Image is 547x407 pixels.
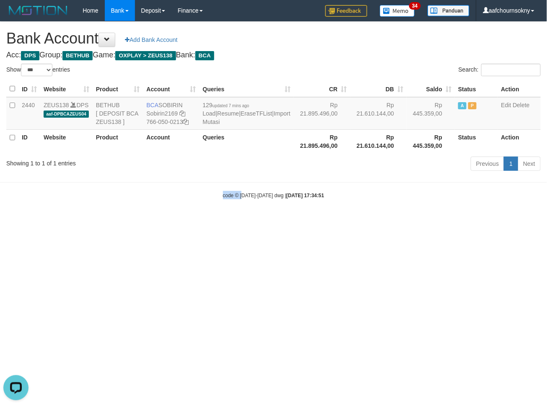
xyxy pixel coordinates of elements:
a: Delete [513,102,529,108]
span: DPS [21,51,39,60]
td: DPS [40,97,93,130]
h4: Acc: Group: Game: Bank: [6,51,541,59]
th: Product: activate to sort column ascending [93,81,143,97]
div: Showing 1 to 1 of 1 entries [6,156,222,167]
th: Account [143,129,199,153]
span: Active [458,102,467,109]
th: ID: activate to sort column ascending [18,81,40,97]
th: CR: activate to sort column ascending [294,81,350,97]
a: ZEUS138 [44,102,69,108]
th: Saldo: activate to sort column ascending [407,81,455,97]
span: aaf-DPBCAZEUS04 [44,111,89,118]
th: Website: activate to sort column ascending [40,81,93,97]
th: Website [40,129,93,153]
span: Paused [468,102,477,109]
span: updated 7 mins ago [213,103,249,108]
a: Edit [501,102,511,108]
a: Import Mutasi [202,110,290,125]
span: 129 [202,102,249,108]
img: panduan.png [428,5,469,16]
a: Sobirin2169 [146,110,178,117]
input: Search: [481,64,541,76]
button: Open LiveChat chat widget [3,3,29,28]
th: ID [18,129,40,153]
img: MOTION_logo.png [6,4,70,17]
span: BCA [195,51,214,60]
label: Show entries [6,64,70,76]
th: Queries [199,129,293,153]
h1: Bank Account [6,30,541,47]
a: Add Bank Account [119,33,183,47]
th: Action [498,81,541,97]
a: Copy 7660500213 to clipboard [183,118,189,125]
a: Resume [217,110,239,117]
th: Account: activate to sort column ascending [143,81,199,97]
th: Product [93,129,143,153]
select: Showentries [21,64,52,76]
span: OXPLAY > ZEUS138 [115,51,176,60]
span: | | | [202,102,290,125]
span: 34 [409,2,420,10]
label: Search: [459,64,541,76]
a: Next [518,157,541,171]
td: BETHUB [ DEPOSIT BCA ZEUS138 ] [93,97,143,130]
th: Status [455,81,498,97]
a: 1 [504,157,518,171]
img: Feedback.jpg [325,5,367,17]
a: EraseTFList [241,110,272,117]
span: BETHUB [62,51,93,60]
th: Action [498,129,541,153]
th: Rp 445.359,00 [407,129,455,153]
small: code © [DATE]-[DATE] dwg | [223,193,324,198]
a: Copy Sobirin2169 to clipboard [179,110,185,117]
span: BCA [146,102,158,108]
th: Rp 21.610.144,00 [350,129,407,153]
td: Rp 445.359,00 [407,97,455,130]
td: 2440 [18,97,40,130]
th: DB: activate to sort column ascending [350,81,407,97]
strong: [DATE] 17:34:51 [286,193,324,198]
td: Rp 21.610.144,00 [350,97,407,130]
th: Status [455,129,498,153]
th: Rp 21.895.496,00 [294,129,350,153]
td: Rp 21.895.496,00 [294,97,350,130]
td: SOBIRIN 766-050-0213 [143,97,199,130]
th: Queries: activate to sort column ascending [199,81,293,97]
a: Load [202,110,215,117]
a: Previous [471,157,504,171]
img: Button%20Memo.svg [380,5,415,17]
